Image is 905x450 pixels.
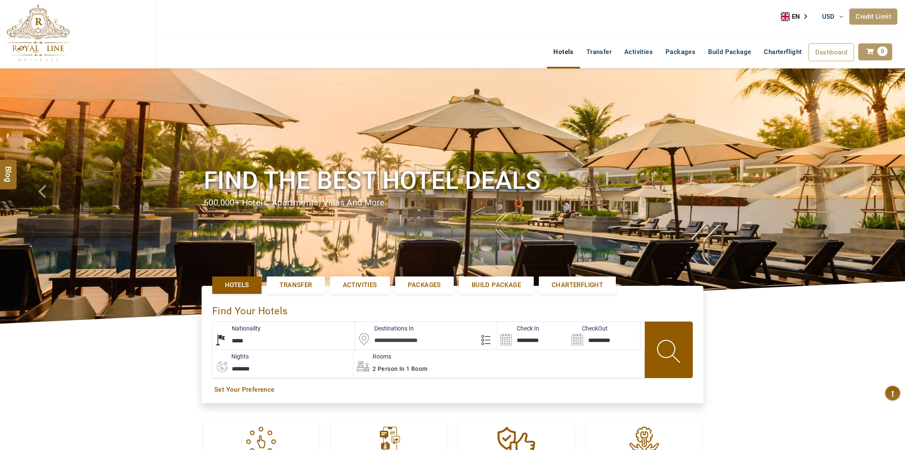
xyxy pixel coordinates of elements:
span: Activities [343,281,377,290]
a: Set Your Preference [214,385,691,394]
a: EN [781,10,813,23]
label: Check In [498,324,539,333]
label: Rooms [353,352,391,361]
span: USD [822,13,835,20]
span: 0 [877,46,888,56]
span: Transfer [279,281,312,290]
span: Dashboard [815,48,848,56]
a: Hotels [212,276,262,294]
span: 2 Person in 1 Room [373,365,427,372]
a: Build Package [702,43,757,60]
div: 600,000+ hotels, apartments, villas and more. [204,197,701,209]
label: Destinations In [355,324,414,333]
a: Hotels [547,43,580,60]
aside: Language selected: English [781,10,813,23]
a: Build Package [459,276,534,294]
div: Language [781,10,813,23]
label: CheckOut [569,324,608,333]
label: Nationality [213,324,261,333]
div: Find Your Hotels [212,296,693,322]
a: Credit Limit [849,9,897,25]
span: Build Package [472,281,521,290]
a: Activities [330,276,390,294]
input: Search [569,322,640,350]
a: Activities [618,43,659,60]
img: The Royal Line Holidays [6,4,70,61]
span: Charterflight [552,281,603,290]
span: Hotels [225,281,249,290]
a: Charterflight [757,43,808,60]
a: Charterflight [539,276,616,294]
input: Search [498,322,569,350]
a: Packages [395,276,454,294]
h1: Find the best hotel deals [204,165,701,197]
a: 0 [858,43,892,60]
a: Transfer [267,276,324,294]
a: Packages [659,43,702,60]
a: Transfer [580,43,618,60]
span: Packages [408,281,441,290]
span: Charterflight [764,48,802,56]
label: nights [212,352,249,361]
